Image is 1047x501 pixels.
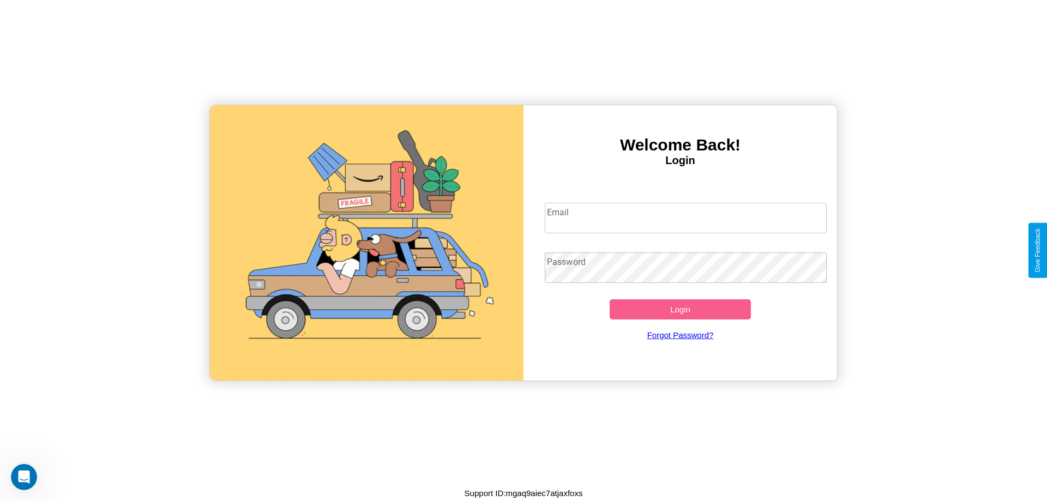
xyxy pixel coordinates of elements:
p: Support ID: mgaq9aiec7atjaxfoxs [465,486,583,500]
h4: Login [523,154,837,167]
button: Login [610,299,751,319]
div: Give Feedback [1034,228,1042,273]
a: Forgot Password? [539,319,822,351]
img: gif [210,105,523,381]
h3: Welcome Back! [523,136,837,154]
iframe: Intercom live chat [11,464,37,490]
